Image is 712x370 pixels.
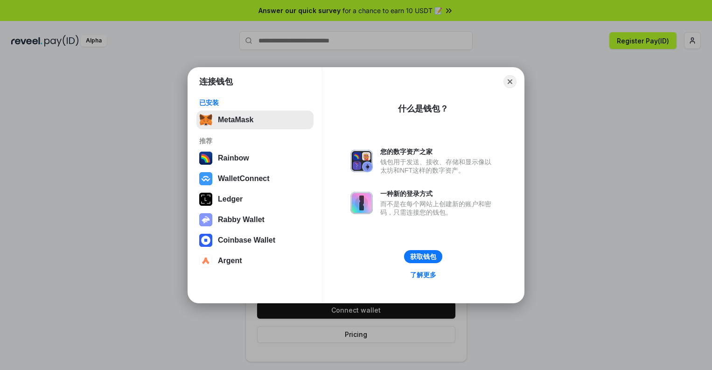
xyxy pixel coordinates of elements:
img: svg+xml,%3Csvg%20fill%3D%22none%22%20height%3D%2233%22%20viewBox%3D%220%200%2035%2033%22%20width%... [199,113,212,126]
img: svg+xml,%3Csvg%20width%3D%2228%22%20height%3D%2228%22%20viewBox%3D%220%200%2028%2028%22%20fill%3D... [199,234,212,247]
button: Coinbase Wallet [196,231,314,250]
button: Rabby Wallet [196,210,314,229]
img: svg+xml,%3Csvg%20width%3D%2228%22%20height%3D%2228%22%20viewBox%3D%220%200%2028%2028%22%20fill%3D... [199,172,212,185]
div: 了解更多 [410,271,436,279]
div: MetaMask [218,116,253,124]
img: svg+xml,%3Csvg%20xmlns%3D%22http%3A%2F%2Fwww.w3.org%2F2000%2Fsvg%22%20fill%3D%22none%22%20viewBox... [350,192,373,214]
div: Argent [218,257,242,265]
button: MetaMask [196,111,314,129]
div: 什么是钱包？ [398,103,448,114]
div: 已安装 [199,98,311,107]
button: Close [503,75,517,88]
button: Argent [196,251,314,270]
div: 钱包用于发送、接收、存储和显示像以太坊和NFT这样的数字资产。 [380,158,496,175]
div: Coinbase Wallet [218,236,275,244]
div: Rainbow [218,154,249,162]
button: Ledger [196,190,314,209]
button: WalletConnect [196,169,314,188]
div: 一种新的登录方式 [380,189,496,198]
div: Ledger [218,195,243,203]
button: Rainbow [196,149,314,168]
div: 而不是在每个网站上创建新的账户和密码，只需连接您的钱包。 [380,200,496,216]
div: WalletConnect [218,175,270,183]
a: 了解更多 [405,269,442,281]
div: Rabby Wallet [218,216,265,224]
div: 推荐 [199,137,311,145]
img: svg+xml,%3Csvg%20width%3D%2228%22%20height%3D%2228%22%20viewBox%3D%220%200%2028%2028%22%20fill%3D... [199,254,212,267]
div: 获取钱包 [410,252,436,261]
div: 您的数字资产之家 [380,147,496,156]
img: svg+xml,%3Csvg%20xmlns%3D%22http%3A%2F%2Fwww.w3.org%2F2000%2Fsvg%22%20fill%3D%22none%22%20viewBox... [199,213,212,226]
img: svg+xml,%3Csvg%20xmlns%3D%22http%3A%2F%2Fwww.w3.org%2F2000%2Fsvg%22%20width%3D%2228%22%20height%3... [199,193,212,206]
button: 获取钱包 [404,250,442,263]
img: svg+xml,%3Csvg%20xmlns%3D%22http%3A%2F%2Fwww.w3.org%2F2000%2Fsvg%22%20fill%3D%22none%22%20viewBox... [350,150,373,172]
h1: 连接钱包 [199,76,233,87]
img: svg+xml,%3Csvg%20width%3D%22120%22%20height%3D%22120%22%20viewBox%3D%220%200%20120%20120%22%20fil... [199,152,212,165]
